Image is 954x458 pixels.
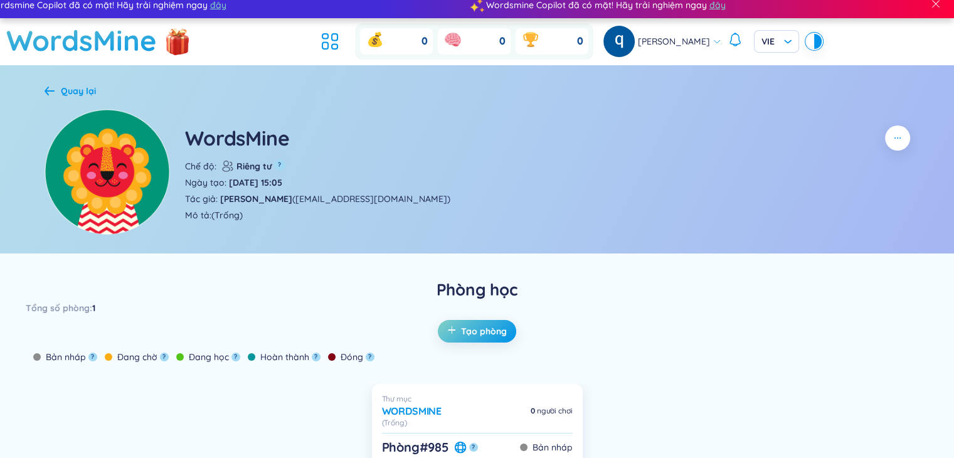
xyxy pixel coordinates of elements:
span: Mô tả : [185,208,211,222]
span: Đang học [189,350,229,364]
span: Tổng số phòng : [26,301,92,315]
button: ? [274,159,285,171]
span: 0 [421,35,428,48]
span: Bản nháp [46,350,86,364]
span: Chế độ : [185,159,216,173]
div: (Trống) [211,208,243,222]
div: người chơi [531,406,573,416]
button: Tạo phòng [438,320,516,343]
span: plus [447,325,461,338]
span: 0 [499,35,506,48]
span: Đang chờ [117,350,157,364]
button: ? [312,353,321,361]
button: ? [469,443,478,452]
button: ? [160,353,169,361]
span: Đóng [341,350,363,364]
b: [PERSON_NAME] [220,193,292,205]
span: Bản nháp [533,440,573,454]
button: ? [231,353,240,361]
span: Phòng học [26,279,929,301]
span: [PERSON_NAME] [638,35,710,48]
div: (Trống) [382,418,573,428]
a: avatar [603,26,638,57]
span: Tạo phòng [461,325,507,338]
button: ? [88,353,97,361]
b: Riêng tư [234,159,272,173]
div: Tác giả : ( [EMAIL_ADDRESS][DOMAIN_NAME] ) [185,192,450,206]
span: 0 [577,35,583,48]
h6: Phòng # 985 [382,439,449,456]
div: Quay lại [61,84,96,98]
span: VIE [761,35,792,48]
h5: WordsMine [185,124,290,152]
b: [DATE] 15:05 [229,177,282,188]
span: Hoàn thành [260,350,309,364]
a: Quay lại [45,87,96,98]
img: flashSalesIcon.a7f4f837.png [165,24,190,61]
h6: WordsMine [382,404,442,418]
span: 1 [92,301,95,315]
a: WordsMine [6,18,157,63]
button: ? [366,353,374,361]
img: avatar [603,26,635,57]
div: Ngày tạo : [185,176,282,189]
div: Thư mục [382,394,573,404]
strong: 0 [531,406,537,415]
